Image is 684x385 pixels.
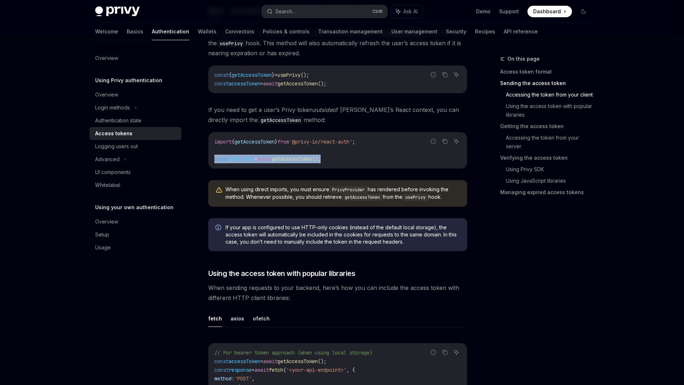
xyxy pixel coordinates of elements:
[215,225,223,232] svg: Info
[127,23,143,40] a: Basics
[507,55,540,63] span: On this page
[527,6,572,17] a: Dashboard
[500,66,595,78] a: Access token format
[214,375,234,382] span: method:
[255,156,257,162] span: =
[391,23,437,40] a: User management
[403,8,418,15] span: Ask AI
[208,283,467,303] span: When sending requests to your backend, here’s how you can include the access token with different...
[95,168,131,177] div: UI components
[214,72,229,78] span: const
[208,268,355,278] span: Using the access token with popular libraries
[234,138,275,145] span: getAccessToken
[504,23,538,40] a: API reference
[225,224,460,245] span: If your app is configured to use HTTP-only cookies (instead of the default local storage), the ac...
[89,140,181,153] a: Logging users out
[89,241,181,254] a: Usage
[278,358,318,365] span: getAccessToken
[506,132,595,152] a: Accessing the token from your server
[95,90,118,99] div: Overview
[286,367,346,373] span: '<your-api-endpoint>'
[506,175,595,187] a: Using JavaScript libraries
[214,349,372,356] span: // For bearer token approach (when using local storage)
[260,80,263,87] span: =
[95,243,111,252] div: Usage
[214,138,232,145] span: import
[208,310,222,327] button: fetch
[217,39,246,47] code: usePrivy
[272,156,312,162] span: getAccessToken
[214,80,229,87] span: const
[500,187,595,198] a: Managing expired access tokens
[278,138,289,145] span: from
[258,116,304,124] code: getAccessToken
[229,72,232,78] span: {
[278,72,301,78] span: usePrivy
[208,105,467,125] span: If you need to get a user’s Privy token of [PERSON_NAME]’s React context, you can directly import...
[214,358,229,365] span: const
[95,54,118,62] div: Overview
[506,100,595,121] a: Using the access token with popular libraries
[318,80,326,87] span: ();
[95,181,120,189] div: Whitelabel
[372,9,383,14] span: Ctrl K
[500,152,595,164] a: Verifying the access token
[214,156,229,162] span: const
[252,375,255,382] span: ,
[95,203,173,212] h5: Using your own authentication
[95,76,162,85] h5: Using Privy authentication
[89,52,181,65] a: Overview
[95,230,109,239] div: Setup
[275,7,296,16] div: Search...
[278,80,318,87] span: getAccessToken
[301,72,309,78] span: ();
[95,217,118,226] div: Overview
[225,23,254,40] a: Connectors
[232,72,272,78] span: getAccessToken
[95,142,138,151] div: Logging users out
[89,166,181,179] a: UI components
[253,310,270,327] button: ofetch
[260,358,263,365] span: =
[403,194,428,201] code: usePrivy
[275,72,278,78] span: =
[440,348,450,357] button: Copy the contents from the code block
[533,8,561,15] span: Dashboard
[318,358,326,365] span: ();
[352,138,355,145] span: ;
[429,70,438,79] button: Report incorrect code
[257,156,272,162] span: await
[500,78,595,89] a: Sending the access token
[95,129,132,138] div: Access tokens
[476,8,490,15] a: Demo
[499,8,519,15] a: Support
[89,114,181,127] a: Authentication state
[275,138,278,145] span: }
[342,194,383,201] code: getAccessToken
[506,89,595,100] a: Accessing the token from your client
[95,155,120,164] div: Advanced
[225,186,460,201] span: When using direct imports, you must ensure has rendered before invoking the method. Whenever poss...
[269,367,283,373] span: fetch
[263,80,278,87] span: await
[312,156,321,162] span: ();
[263,23,310,40] a: Policies & controls
[95,23,118,40] a: Welcome
[263,358,278,365] span: await
[440,70,450,79] button: Copy the contents from the code block
[346,367,355,373] span: , {
[475,23,495,40] a: Recipes
[198,23,217,40] a: Wallets
[232,138,234,145] span: {
[578,6,589,17] button: Toggle dark mode
[446,23,466,40] a: Security
[89,228,181,241] a: Setup
[440,137,450,146] button: Copy the contents from the code block
[318,23,383,40] a: Transaction management
[252,367,255,373] span: =
[429,348,438,357] button: Report incorrect code
[229,358,260,365] span: accessToken
[262,5,387,18] button: Search...CtrlK
[229,80,260,87] span: accessToken
[283,367,286,373] span: (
